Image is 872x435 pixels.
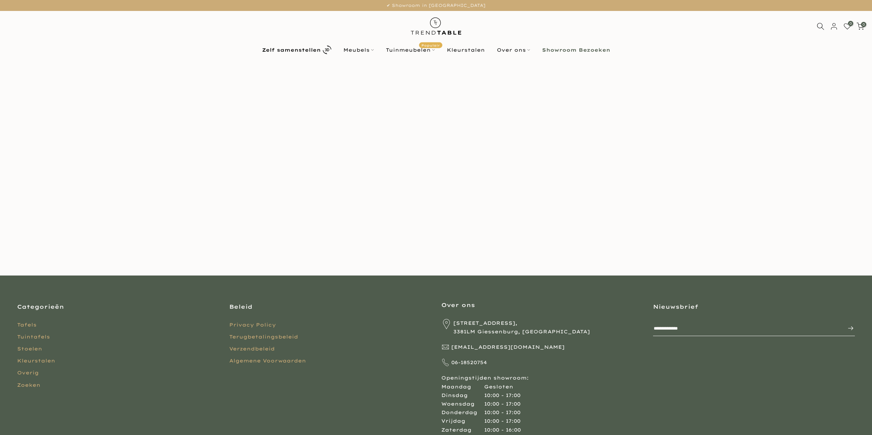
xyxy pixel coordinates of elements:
[337,46,380,54] a: Meubels
[229,334,298,340] a: Terugbetalingsbeleid
[491,46,536,54] a: Over ons
[17,346,42,352] a: Stoelen
[453,319,590,336] span: [STREET_ADDRESS], 3381LM Giessenburg, [GEOGRAPHIC_DATA]
[536,46,616,54] a: Showroom Bezoeken
[9,2,863,9] p: ✔ Showroom in [GEOGRAPHIC_DATA]
[17,322,37,328] a: Tafels
[441,46,491,54] a: Kleurstalen
[256,44,337,56] a: Zelf samenstellen
[441,383,484,391] div: Maandag
[441,391,484,400] div: Dinsdag
[840,324,854,332] span: Inschrijven
[484,426,521,434] div: 10:00 - 16:00
[229,358,306,364] a: Algemene Voorwaarden
[861,22,866,27] span: 0
[441,301,643,309] h3: Over ons
[229,322,276,328] a: Privacy Policy
[653,303,855,310] h3: Nieuwsbrief
[17,303,219,310] h3: Categorieën
[484,417,520,425] div: 10:00 - 17:00
[406,11,466,41] img: trend-table
[484,408,520,417] div: 10:00 - 17:00
[17,358,55,364] a: Kleurstalen
[17,334,50,340] a: Tuintafels
[380,46,441,54] a: TuinmeubelenPopulair
[441,417,484,425] div: Vrijdag
[844,23,851,30] a: 0
[17,382,40,388] a: Zoeken
[17,370,39,376] a: Overig
[857,23,864,30] a: 0
[484,400,520,408] div: 10:00 - 17:00
[484,383,513,391] div: Gesloten
[451,343,565,351] span: [EMAIL_ADDRESS][DOMAIN_NAME]
[441,426,484,434] div: Zaterdag
[848,21,853,26] span: 0
[484,391,520,400] div: 10:00 - 17:00
[441,400,484,408] div: Woensdag
[542,48,610,52] b: Showroom Bezoeken
[451,358,487,367] span: 06-18520754
[419,42,442,48] span: Populair
[840,321,854,335] button: Inschrijven
[229,346,275,352] a: Verzendbeleid
[441,408,484,417] div: Donderdag
[229,303,431,310] h3: Beleid
[262,48,321,52] b: Zelf samenstellen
